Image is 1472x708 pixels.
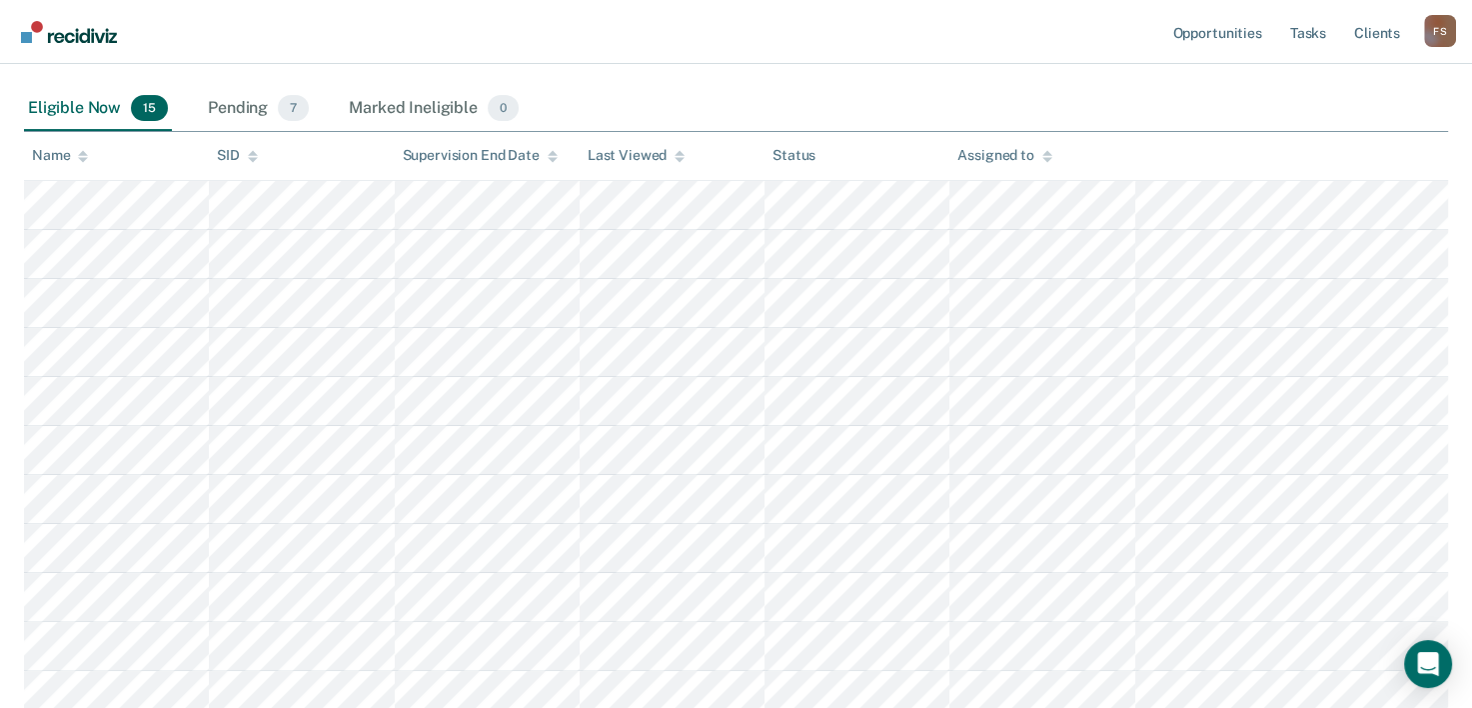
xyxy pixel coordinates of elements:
[24,87,172,131] div: Eligible Now15
[217,147,258,164] div: SID
[488,95,519,121] span: 0
[957,147,1051,164] div: Assigned to
[131,95,168,121] span: 15
[1424,15,1456,47] button: Profile dropdown button
[588,147,685,164] div: Last Viewed
[21,21,117,43] img: Recidiviz
[1424,15,1456,47] div: F S
[278,95,309,121] span: 7
[345,87,523,131] div: Marked Ineligible0
[204,87,313,131] div: Pending7
[32,147,88,164] div: Name
[1404,640,1452,688] div: Open Intercom Messenger
[772,147,815,164] div: Status
[403,147,558,164] div: Supervision End Date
